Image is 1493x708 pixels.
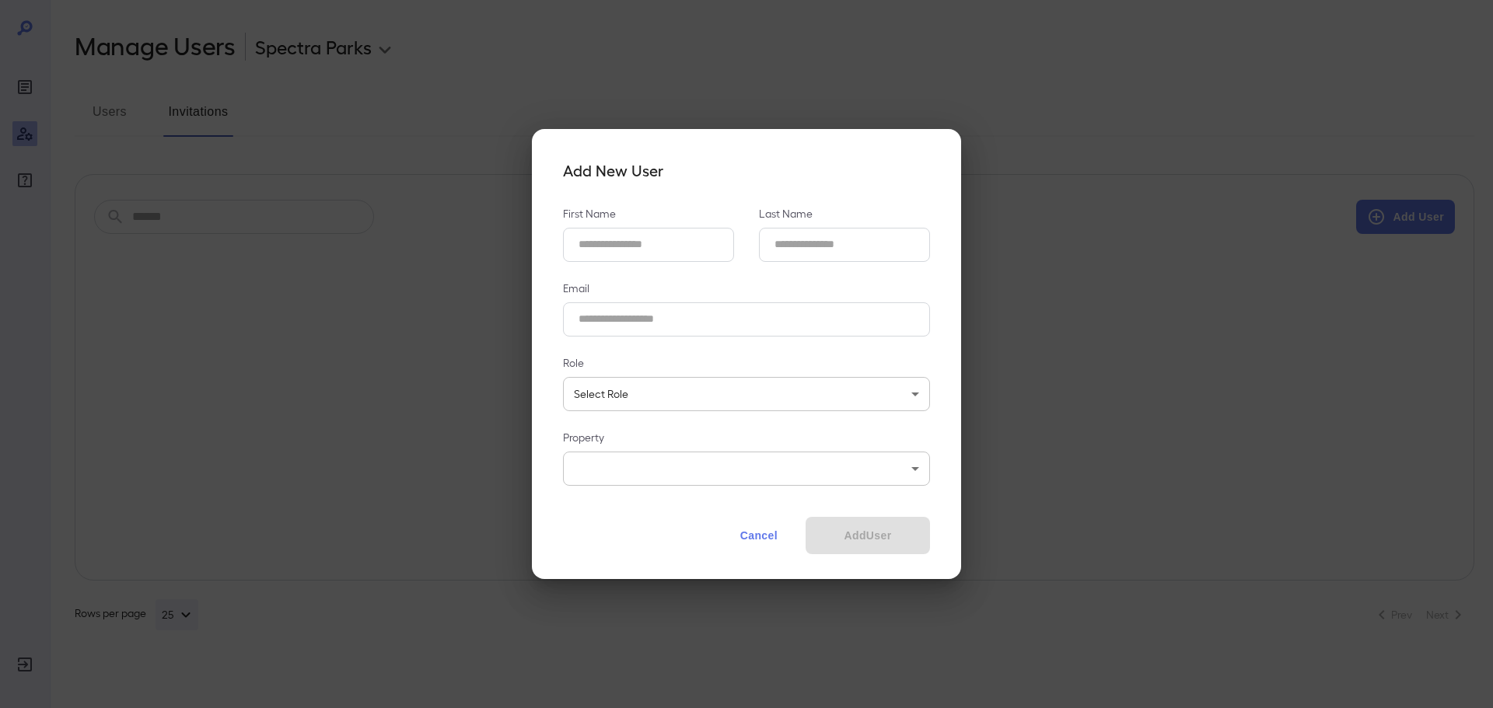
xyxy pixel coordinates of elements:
p: First Name [563,206,734,221]
p: Role [563,355,930,371]
p: Last Name [759,206,930,221]
button: Cancel [725,517,793,554]
p: Email [563,281,930,296]
h4: Add New User [563,160,930,181]
div: Select Role [563,377,930,411]
p: Property [563,430,930,445]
